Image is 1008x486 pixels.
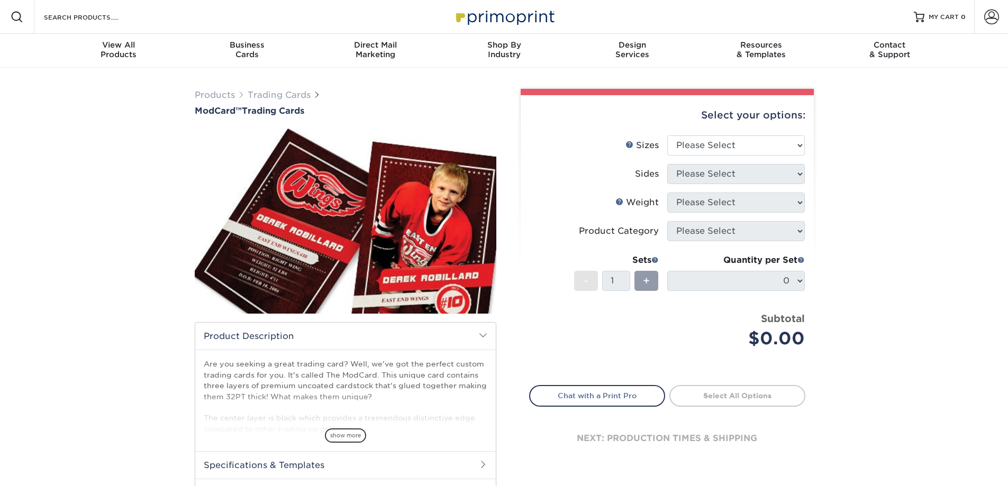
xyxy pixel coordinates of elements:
[697,40,825,59] div: & Templates
[568,40,697,59] div: Services
[529,95,805,135] div: Select your options:
[325,428,366,443] span: show more
[195,106,496,116] a: ModCard™Trading Cards
[697,34,825,68] a: Resources& Templates
[825,40,954,50] span: Contact
[248,90,311,100] a: Trading Cards
[311,34,440,68] a: Direct MailMarketing
[451,5,557,28] img: Primoprint
[929,13,959,22] span: MY CART
[311,40,440,50] span: Direct Mail
[568,34,697,68] a: DesignServices
[529,407,805,470] div: next: production times & shipping
[55,40,183,59] div: Products
[55,40,183,50] span: View All
[183,34,311,68] a: BusinessCards
[825,34,954,68] a: Contact& Support
[55,34,183,68] a: View AllProducts
[440,34,568,68] a: Shop ByIndustry
[635,168,659,180] div: Sides
[568,40,697,50] span: Design
[574,254,659,267] div: Sets
[183,40,311,50] span: Business
[579,225,659,237] div: Product Category
[584,273,588,289] span: -
[667,254,805,267] div: Quantity per Set
[669,385,805,406] a: Select All Options
[183,40,311,59] div: Cards
[529,385,665,406] a: Chat with a Print Pro
[615,196,659,209] div: Weight
[43,11,146,23] input: SEARCH PRODUCTS.....
[961,13,966,21] span: 0
[195,106,496,116] h1: Trading Cards
[675,326,805,351] div: $0.00
[311,40,440,59] div: Marketing
[204,359,487,434] p: Are you seeking a great trading card? Well, we've got the perfect custom trading cards for you. I...
[761,313,805,324] strong: Subtotal
[643,273,650,289] span: +
[195,323,496,350] h2: Product Description
[697,40,825,50] span: Resources
[195,90,235,100] a: Products
[625,139,659,152] div: Sizes
[195,106,242,116] span: ModCard™
[195,117,496,325] img: ModCard™ 01
[825,40,954,59] div: & Support
[195,451,496,479] h2: Specifications & Templates
[440,40,568,50] span: Shop By
[440,40,568,59] div: Industry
